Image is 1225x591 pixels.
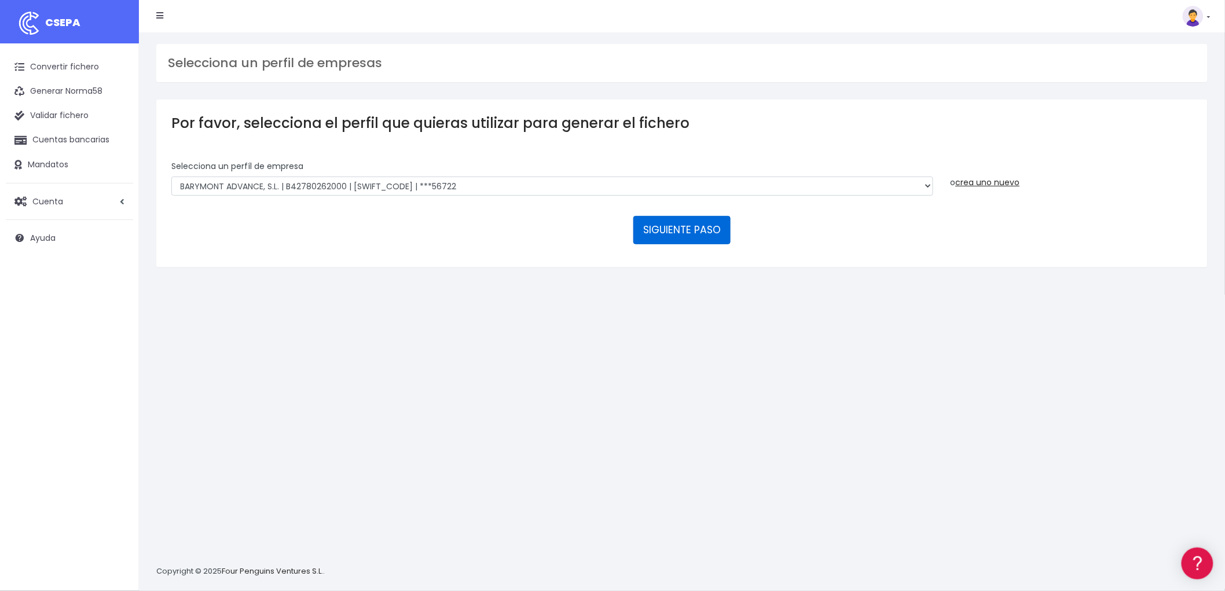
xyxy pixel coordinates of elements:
[12,248,220,266] a: General
[12,80,220,91] div: Información general
[12,128,220,139] div: Convertir ficheros
[156,566,325,578] p: Copyright © 2025 .
[171,115,1193,131] h3: Por favor, selecciona el perfil que quieras utilizar para generar el fichero
[6,104,133,128] a: Validar fichero
[159,333,223,344] a: POWERED BY ENCHANT
[12,164,220,182] a: Problemas habituales
[6,153,133,177] a: Mandatos
[12,182,220,200] a: Videotutoriales
[45,15,80,30] span: CSEPA
[32,195,63,207] span: Cuenta
[956,177,1020,188] a: crea uno nuevo
[12,310,220,330] button: Contáctanos
[6,226,133,250] a: Ayuda
[6,55,133,79] a: Convertir fichero
[12,146,220,164] a: Formatos
[222,566,323,577] a: Four Penguins Ventures S.L.
[168,56,1196,71] h3: Selecciona un perfil de empresas
[951,160,1193,189] div: o
[6,189,133,214] a: Cuenta
[14,9,43,38] img: logo
[12,200,220,218] a: Perfiles de empresas
[12,230,220,241] div: Facturación
[171,160,303,172] label: Selecciona un perfíl de empresa
[12,98,220,116] a: Información general
[12,278,220,289] div: Programadores
[6,79,133,104] a: Generar Norma58
[1183,6,1204,27] img: profile
[12,296,220,314] a: API
[30,232,56,244] span: Ayuda
[6,128,133,152] a: Cuentas bancarias
[633,216,731,244] button: SIGUIENTE PASO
